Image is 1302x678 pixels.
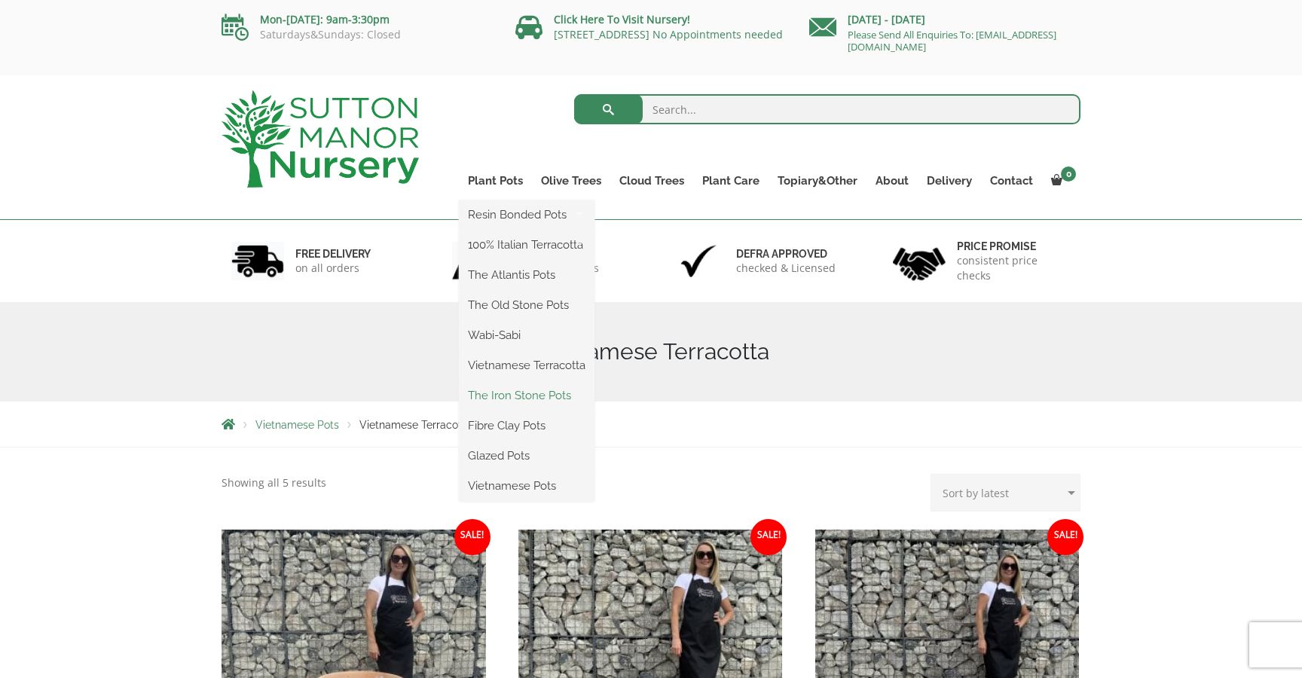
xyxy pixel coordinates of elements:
img: 4.jpg [893,238,946,284]
a: Delivery [918,170,981,191]
img: 1.jpg [231,242,284,280]
a: Click Here To Visit Nursery! [554,12,690,26]
a: Vietnamese Pots [255,419,339,431]
p: Saturdays&Sundays: Closed [222,29,493,41]
span: Vietnamese Terracotta [359,419,472,431]
p: on all orders [295,261,371,276]
nav: Breadcrumbs [222,418,1080,430]
h6: Price promise [957,240,1071,253]
a: Cloud Trees [610,170,693,191]
h1: Vietnamese Terracotta [222,338,1080,365]
span: 0 [1061,166,1076,182]
a: Vietnamese Terracotta [459,354,594,377]
a: Please Send All Enquiries To: [EMAIL_ADDRESS][DOMAIN_NAME] [848,28,1056,53]
p: Showing all 5 results [222,474,326,492]
span: Sale! [1047,519,1083,555]
a: The Old Stone Pots [459,294,594,316]
a: Glazed Pots [459,444,594,467]
h6: FREE DELIVERY [295,247,371,261]
img: logo [222,90,419,188]
a: Plant Pots [459,170,532,191]
a: The Atlantis Pots [459,264,594,286]
p: [DATE] - [DATE] [809,11,1080,29]
a: 0 [1042,170,1080,191]
a: The Iron Stone Pots [459,384,594,407]
a: Fibre Clay Pots [459,414,594,437]
p: checked & Licensed [736,261,836,276]
span: Sale! [454,519,491,555]
input: Search... [574,94,1081,124]
a: [STREET_ADDRESS] No Appointments needed [554,27,783,41]
img: 3.jpg [672,242,725,280]
h6: Defra approved [736,247,836,261]
a: Topiary&Other [769,170,866,191]
a: Contact [981,170,1042,191]
p: Mon-[DATE]: 9am-3:30pm [222,11,493,29]
img: 2.jpg [452,242,505,280]
a: Olive Trees [532,170,610,191]
span: Sale! [750,519,787,555]
a: Resin Bonded Pots [459,203,594,226]
a: About [866,170,918,191]
p: consistent price checks [957,253,1071,283]
select: Shop order [931,474,1080,512]
a: Vietnamese Pots [459,475,594,497]
a: Plant Care [693,170,769,191]
a: Wabi-Sabi [459,324,594,347]
a: 100% Italian Terracotta [459,234,594,256]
